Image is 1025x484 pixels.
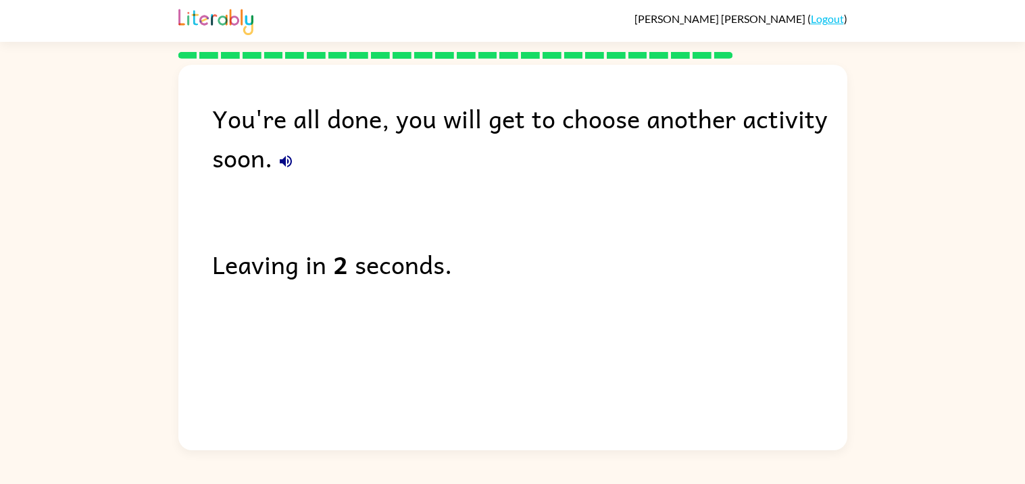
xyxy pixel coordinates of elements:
[811,12,844,25] a: Logout
[212,99,847,177] div: You're all done, you will get to choose another activity soon.
[212,244,847,284] div: Leaving in seconds.
[178,5,253,35] img: Literably
[333,244,348,284] b: 2
[634,12,847,25] div: ( )
[634,12,807,25] span: [PERSON_NAME] [PERSON_NAME]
